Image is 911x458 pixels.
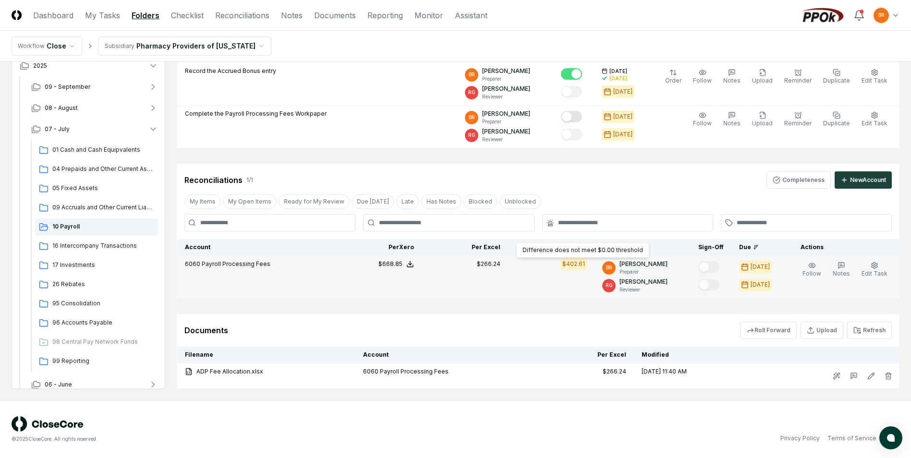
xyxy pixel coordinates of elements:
[619,277,668,286] p: [PERSON_NAME]
[800,8,846,23] img: PPOk logo
[52,145,154,154] span: 01 Cash and Cash Equipvalents
[24,76,166,97] button: 09 - September
[723,120,741,127] span: Notes
[721,109,742,130] button: Notes
[691,67,714,87] button: Follow
[35,199,158,217] a: 09 Accruals and Other Current Liabilities
[52,184,154,193] span: 05 Fixed Assets
[693,120,712,127] span: Follow
[850,176,886,184] div: New Account
[184,174,243,186] div: Reconciliations
[363,367,539,376] div: 6060 Payroll Processing Fees
[33,10,73,21] a: Dashboard
[45,104,78,112] span: 08 - August
[561,68,582,80] button: Mark complete
[862,120,887,127] span: Edit Task
[52,241,154,250] span: 16 Intercompany Transactions
[35,257,158,274] a: 17 Investments
[784,77,812,84] span: Reminder
[177,347,356,363] th: Filename
[35,276,158,293] a: 26 Rebates
[215,10,269,21] a: Reconciliations
[202,260,270,267] span: Payroll Processing Fees
[185,367,348,376] div: ADP Fee Allocation.xlsx
[482,84,530,93] p: [PERSON_NAME]
[24,97,166,119] button: 08 - August
[52,357,154,365] span: 99 Reporting
[561,86,582,97] button: Mark complete
[691,109,714,130] button: Follow
[723,77,741,84] span: Notes
[782,109,814,130] button: Reminder
[499,194,541,209] button: Unblocked
[352,194,394,209] button: Due Today
[12,10,22,20] img: Logo
[619,260,668,268] p: [PERSON_NAME]
[741,322,797,339] button: Roll Forward
[314,10,356,21] a: Documents
[132,10,159,21] a: Folders
[862,270,887,277] span: Edit Task
[24,140,166,374] div: 07 - July
[634,347,749,363] th: Modified
[279,194,350,209] button: Ready for My Review
[52,203,154,212] span: 09 Accruals and Other Current Liabilities
[561,129,582,140] button: Mark complete
[802,270,821,277] span: Follow
[508,239,595,256] th: Difference
[606,282,613,289] span: RG
[52,337,154,346] span: 98 Central Pay Network Funds
[619,268,668,276] p: Preparer
[595,239,691,256] th: Assignee
[355,347,547,363] th: Account
[780,434,820,443] a: Privacy Policy
[603,367,626,376] div: $266.24
[35,218,158,236] a: 10 Payroll
[860,260,889,280] button: Edit Task
[482,75,530,83] p: Preparer
[482,67,530,75] p: [PERSON_NAME]
[246,176,253,184] div: 1 / 1
[335,239,422,256] th: Per Xero
[613,130,632,139] div: [DATE]
[85,10,120,21] a: My Tasks
[547,347,634,363] th: Per Excel
[847,322,892,339] button: Refresh
[751,263,770,271] div: [DATE]
[750,109,775,130] button: Upload
[35,295,158,313] a: 95 Consolidation
[35,314,158,332] a: 96 Accounts Payable
[378,260,414,268] button: $668.85
[862,77,887,84] span: Edit Task
[793,243,892,252] div: Actions
[45,83,90,91] span: 09 - September
[482,93,530,100] p: Reviewer
[378,260,402,268] div: $668.85
[52,165,154,173] span: 04 Prepaids and Other Current Assets
[52,261,154,269] span: 17 Investments
[105,42,134,50] div: Subsidiary
[613,87,632,96] div: [DATE]
[691,239,731,256] th: Sign-Off
[35,334,158,351] a: 98 Central Pay Network Funds
[516,242,649,258] div: Difference does not meet $0.00 threshold
[33,61,47,70] span: 2025
[823,77,850,84] span: Duplicate
[468,89,475,96] span: RG
[35,142,158,159] a: 01 Cash and Cash Equipvalents
[784,120,812,127] span: Reminder
[801,322,843,339] button: Upload
[698,261,719,273] button: Mark complete
[561,111,582,122] button: Mark complete
[45,125,70,133] span: 07 - July
[693,77,712,84] span: Follow
[821,109,852,130] button: Duplicate
[878,12,885,19] span: BR
[827,434,876,443] a: Terms of Service
[35,238,158,255] a: 16 Intercompany Transactions
[469,114,475,121] span: BR
[860,67,889,87] button: Edit Task
[619,286,668,293] p: Reviewer
[665,77,681,84] span: Order
[185,243,328,252] div: Account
